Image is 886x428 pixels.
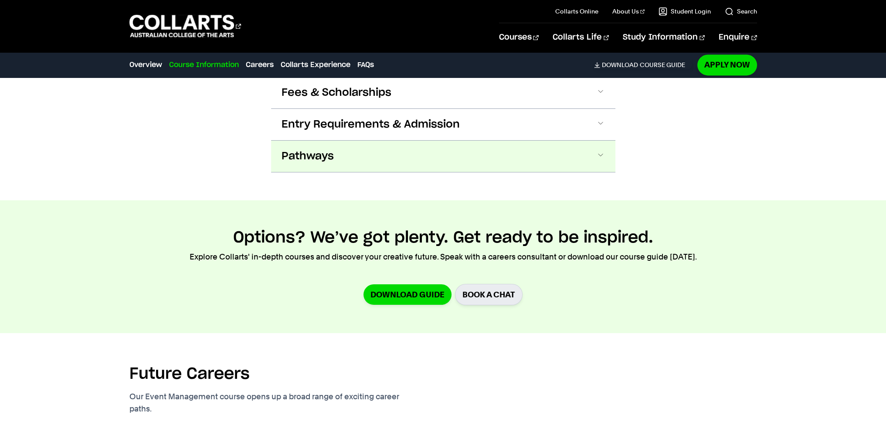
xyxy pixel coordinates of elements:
a: Courses [499,23,539,52]
a: Collarts Online [555,7,598,16]
span: Pathways [282,149,334,163]
h2: Options? We’ve got plenty. Get ready to be inspired. [233,228,653,247]
a: Enquire [719,23,757,52]
a: Student Login [659,7,711,16]
span: Fees & Scholarships [282,86,391,100]
a: Download Guide [363,284,451,305]
div: Go to homepage [129,13,241,38]
a: DownloadCourse Guide [594,61,692,69]
button: Pathways [271,141,615,172]
a: BOOK A CHAT [455,284,523,305]
a: Overview [129,60,162,70]
a: Course Information [169,60,239,70]
button: Entry Requirements & Admission [271,109,615,140]
a: About Us [612,7,645,16]
a: Collarts Experience [281,60,350,70]
a: Collarts Life [553,23,609,52]
a: Apply Now [697,54,757,75]
a: Study Information [623,23,705,52]
p: Our Event Management course opens up a broad range of exciting career paths. [129,391,448,415]
a: FAQs [357,60,374,70]
p: Explore Collarts' in-depth courses and discover your creative future. Speak with a careers consul... [190,251,697,263]
a: Search [725,7,757,16]
a: Careers [246,60,274,70]
h2: Future Careers [129,364,250,384]
button: Fees & Scholarships [271,77,615,108]
span: Download [602,61,638,69]
span: Entry Requirements & Admission [282,118,460,131]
